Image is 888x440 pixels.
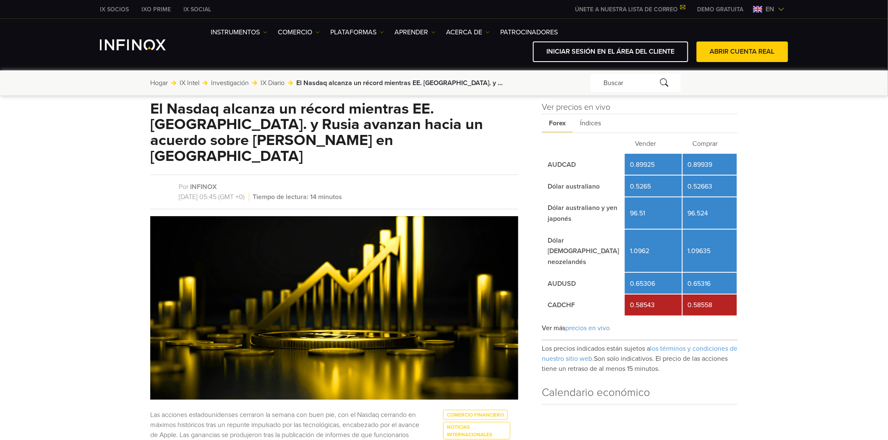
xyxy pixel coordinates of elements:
font: Son solo indicativos. El precio de las acciones tiene un retraso de al menos 15 minutos. [542,355,728,373]
font: Instrumentos [211,28,260,36]
font: los términos y condiciones de nuestro sitio web. [542,344,737,363]
a: IX Diario [261,78,285,88]
font: Dólar australiano [548,182,600,191]
font: [DATE] 05:45 (GMT +0) [179,193,245,201]
font: Ver más [542,324,565,332]
a: Comercio financiero [443,410,508,420]
img: flecha derecha [252,80,257,85]
font: 0.58558 [688,301,713,310]
font: El Nasdaq alcanza un récord mientras EE. [GEOGRAPHIC_DATA]. y Rusia avanzan hacia un acuerdo sobr... [296,79,745,87]
font: Índices [580,119,601,127]
font: 0.89925 [630,160,655,169]
font: en [766,5,775,13]
font: Noticias internacionales [447,424,492,437]
font: PATROCINADORES [500,28,558,36]
font: ÚNETE A NUESTRA LISTA DE CORREO [575,6,678,13]
a: Investigación [211,78,249,88]
font: 1.0962 [630,247,649,256]
a: Hogar [150,78,168,88]
font: IX SOCIOS [100,6,129,13]
a: ABRIR CUENTA REAL [697,41,788,62]
font: Dólar [DEMOGRAPHIC_DATA] neozelandés [548,236,619,266]
font: 0.5265 [630,182,651,191]
font: Tiempo de lectura: 14 minutos [253,193,342,201]
font: ABRIR CUENTA REAL [710,47,775,56]
font: COMERCIO [278,28,312,36]
a: INFINOX [190,183,217,191]
font: Comprar [693,140,718,148]
font: IX Intel [180,79,199,87]
a: ACERCA DE [446,27,490,37]
font: DEMO GRATUITA [697,6,744,13]
font: Dólar australiano y yen japonés [548,204,617,223]
img: flecha derecha [171,80,176,85]
font: 96.524 [688,209,708,217]
font: Ver precios en vivo [542,102,610,112]
font: Forex [549,119,566,127]
font: Calendario económico [542,386,650,399]
font: AUDUSD [548,280,576,288]
font: IX SOCIAL [183,6,211,13]
font: 0.89939 [688,160,713,169]
font: PLATAFORMAS [330,28,376,36]
font: precios en vivo [565,324,610,332]
a: PATROCINADORES [500,27,558,37]
font: Comercio financiero [447,412,504,418]
font: 0.58543 [630,301,655,310]
font: AUDCAD [548,160,576,169]
font: 0.65316 [688,280,711,288]
font: Hogar [150,79,168,87]
a: COMERCIO [278,27,320,37]
a: PLATAFORMAS [330,27,384,37]
a: INFINOX [135,5,177,14]
font: Los precios indicados están sujetos a [542,344,650,353]
font: INICIAR SESIÓN EN EL ÁREA DEL CLIENTE [546,47,675,56]
font: Buscar [603,79,623,87]
a: Instrumentos [211,27,267,37]
a: ÚNETE A NUESTRA LISTA DE CORREO [569,6,691,13]
font: 0.65306 [630,280,655,288]
font: Aprender [394,28,428,36]
font: 0.52663 [688,182,713,191]
font: IXO PRIME [141,6,171,13]
img: flecha derecha [288,80,293,85]
font: IX Diario [261,79,285,87]
a: Aprender [394,27,436,37]
h1: El Nasdaq alcanza un récord mientras EE. UU. y Rusia avanzan hacia un acuerdo sobre la guerra en ... [150,101,518,164]
font: Investigación [211,79,249,87]
font: Por [179,183,188,191]
a: INFINOX [177,5,217,14]
a: MENÚ INFINOX [691,5,750,14]
a: INFINOX [94,5,135,14]
font: ACERCA DE [446,28,482,36]
a: INICIAR SESIÓN EN EL ÁREA DEL CLIENTE [533,41,688,62]
font: 1.09635 [688,247,711,256]
font: CADCHF [548,301,575,310]
font: El Nasdaq alcanza un récord mientras EE. [GEOGRAPHIC_DATA]. y Rusia avanzan hacia un acuerdo sobr... [150,100,483,165]
a: Logotipo de INFINOX [100,39,185,50]
a: Noticias internacionales [443,422,510,440]
a: IX Intel [180,78,199,88]
font: 96.51 [630,209,645,217]
font: Vender [635,140,656,148]
img: flecha derecha [203,80,208,85]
